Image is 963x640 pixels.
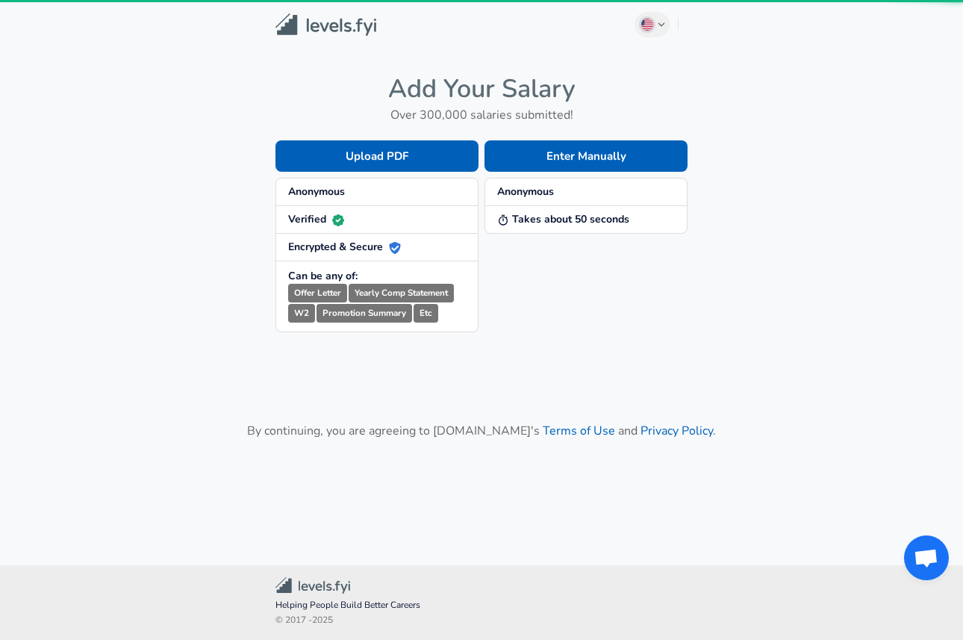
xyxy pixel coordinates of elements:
button: English (US) [635,12,670,37]
div: Open chat [904,535,949,580]
button: Upload PDF [275,140,479,172]
span: © 2017 - 2025 [275,613,688,628]
small: Etc [414,304,438,323]
strong: Encrypted & Secure [288,240,401,254]
strong: Anonymous [497,184,554,199]
small: Yearly Comp Statement [349,284,454,302]
button: Enter Manually [484,140,688,172]
span: Helping People Build Better Careers [275,598,688,613]
a: Privacy Policy [641,423,713,439]
img: Levels.fyi Community [275,577,350,594]
img: English (US) [641,19,653,31]
strong: Can be any of: [288,269,358,283]
strong: Takes about 50 seconds [497,212,629,226]
small: Offer Letter [288,284,347,302]
h6: Over 300,000 salaries submitted! [275,105,688,125]
img: Levels.fyi [275,13,376,37]
small: W2 [288,304,315,323]
small: Promotion Summary [317,304,412,323]
h4: Add Your Salary [275,73,688,105]
strong: Verified [288,212,344,226]
a: Terms of Use [543,423,615,439]
strong: Anonymous [288,184,345,199]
